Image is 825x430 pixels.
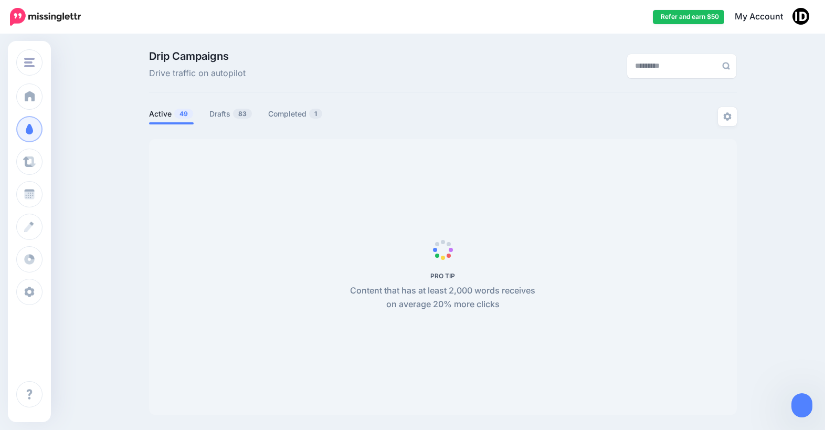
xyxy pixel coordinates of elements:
[344,284,541,311] p: Content that has at least 2,000 words receives on average 20% more clicks
[174,109,193,119] span: 49
[309,109,322,119] span: 1
[209,108,252,120] a: Drafts83
[233,109,252,119] span: 83
[149,67,246,80] span: Drive traffic on autopilot
[24,58,35,67] img: menu.png
[724,4,809,30] a: My Account
[149,108,194,120] a: Active49
[722,62,730,70] img: search-grey-6.png
[723,112,732,121] img: settings-grey.png
[149,51,246,61] span: Drip Campaigns
[10,8,81,26] img: Missinglettr
[344,272,541,280] h5: PRO TIP
[268,108,323,120] a: Completed1
[653,10,724,24] a: Refer and earn $50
